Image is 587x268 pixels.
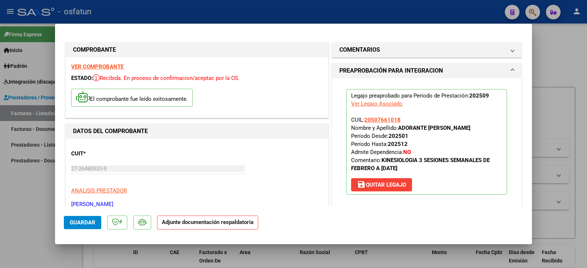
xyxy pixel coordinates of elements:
iframe: Intercom live chat [562,243,580,261]
span: 20507661018 [364,117,401,123]
span: Recibida. En proceso de confirmacion/aceptac por la OS. [93,75,240,81]
a: VER COMPROBANTE [71,63,124,70]
span: ESTADO: [71,75,93,81]
p: Legajo preaprobado para Período de Prestación: [346,89,507,195]
span: ANALISIS PRESTADOR [71,187,127,194]
strong: DATOS DEL COMPROBANTE [73,128,148,135]
p: CUIT [71,150,147,158]
strong: 202501 [389,133,408,139]
strong: 202512 [388,141,408,147]
mat-expansion-panel-header: COMENTARIOS [332,43,521,57]
p: [PERSON_NAME] [71,200,323,209]
strong: ADORANTE [PERSON_NAME] [398,125,470,131]
div: Ver Legajo Asociado [351,100,402,108]
strong: NO [403,149,411,155]
button: Quitar Legajo [351,178,412,191]
strong: Adjunte documentación respaldatoria [162,219,254,225]
span: Comentario: [351,157,490,172]
mat-icon: save [357,180,366,189]
p: El comprobante fue leído exitosamente. [71,89,193,107]
button: Guardar [64,216,101,229]
h1: COMENTARIOS [339,45,380,54]
strong: KINESIOLOGIA 3 SESIONES SEMANALES DE FEBRERO A [DATE] [351,157,490,172]
mat-expansion-panel-header: PREAPROBACIÓN PARA INTEGRACION [332,63,521,78]
strong: 202509 [469,92,489,99]
span: Guardar [70,219,95,226]
h1: PREAPROBACIÓN PARA INTEGRACION [339,66,443,75]
span: Quitar Legajo [357,181,406,188]
strong: COMPROBANTE [73,46,116,53]
span: CUIL: Nombre y Apellido: Período Desde: Período Hasta: Admite Dependencia: [351,117,490,172]
div: PREAPROBACIÓN PARA INTEGRACION [332,78,521,212]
